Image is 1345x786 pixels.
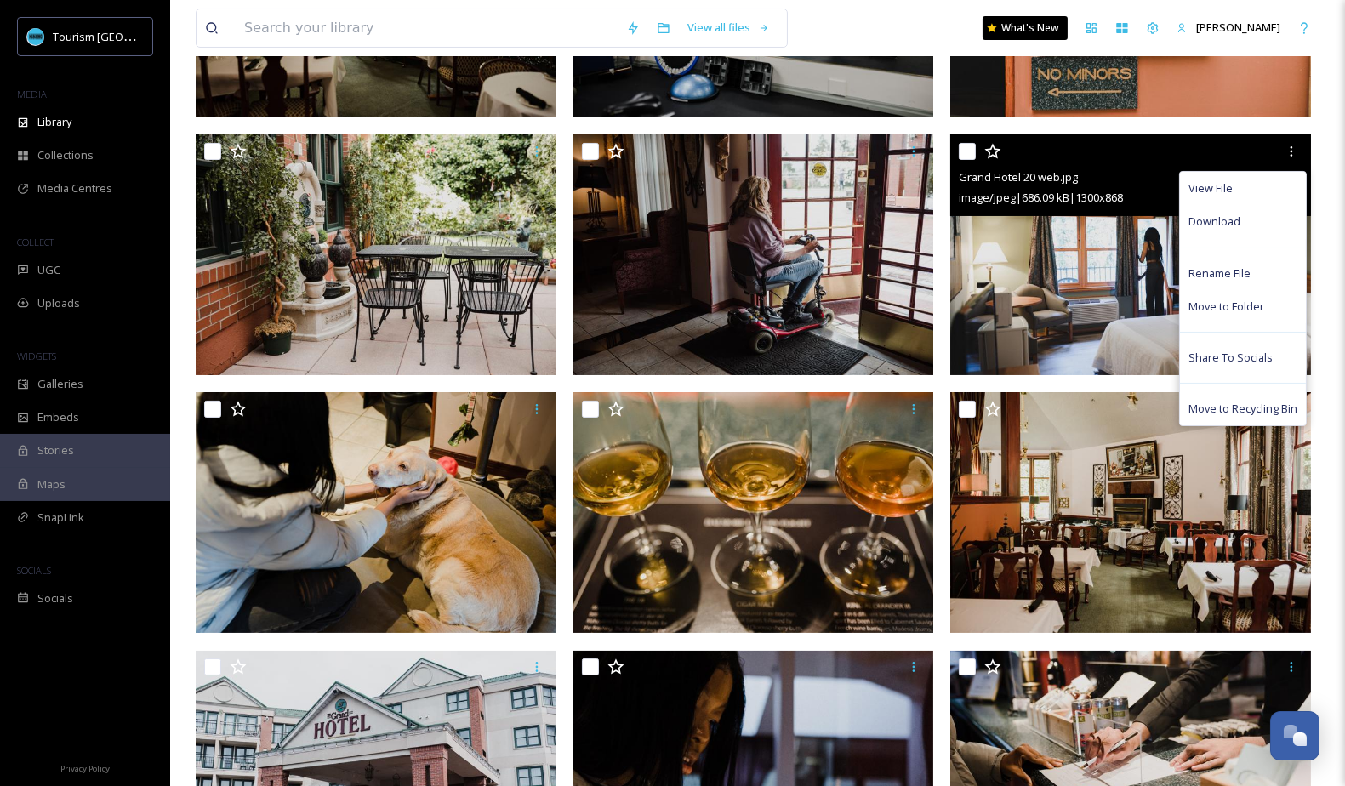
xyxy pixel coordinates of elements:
span: Maps [37,476,66,493]
span: Tourism [GEOGRAPHIC_DATA] [53,28,205,44]
img: tourism_nanaimo_logo.jpeg [27,28,44,45]
span: [PERSON_NAME] [1196,20,1280,35]
span: COLLECT [17,236,54,248]
span: image/jpeg | 686.09 kB | 1300 x 868 [959,190,1123,205]
span: View File [1188,180,1233,196]
span: SnapLink [37,510,84,526]
span: Media Centres [37,180,112,196]
img: Grand Hotel 20 web.jpg [950,134,1311,375]
span: Uploads [37,295,80,311]
span: Grand Hotel 20 web.jpg [959,169,1078,185]
span: Galleries [37,376,83,392]
span: SOCIALS [17,564,51,577]
span: Move to Recycling Bin [1188,401,1297,417]
button: Open Chat [1270,711,1319,760]
span: Stories [37,442,74,458]
a: Privacy Policy [60,757,110,777]
span: Socials [37,590,73,607]
span: Move to Folder [1188,299,1264,315]
input: Search your library [236,9,618,47]
img: Grand Hotel 33 prt.jpg [573,392,934,633]
a: View all files [679,11,778,44]
a: What's New [983,16,1068,40]
span: Library [37,114,71,130]
span: Privacy Policy [60,763,110,774]
span: MEDIA [17,88,47,100]
img: Grand Hotel 46 web.jpg [573,134,934,375]
img: Grand Hotel 35 web.jpg [950,392,1311,633]
a: [PERSON_NAME] [1168,11,1289,44]
img: Grand Hotel 38 prt.jpg [196,134,556,375]
span: Download [1188,214,1240,230]
span: Rename File [1188,265,1251,282]
img: Grand Hotel 10 web.jpg [196,392,556,633]
span: Share To Socials [1188,350,1273,366]
span: WIDGETS [17,350,56,362]
span: Embeds [37,409,79,425]
span: UGC [37,262,60,278]
span: Collections [37,147,94,163]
